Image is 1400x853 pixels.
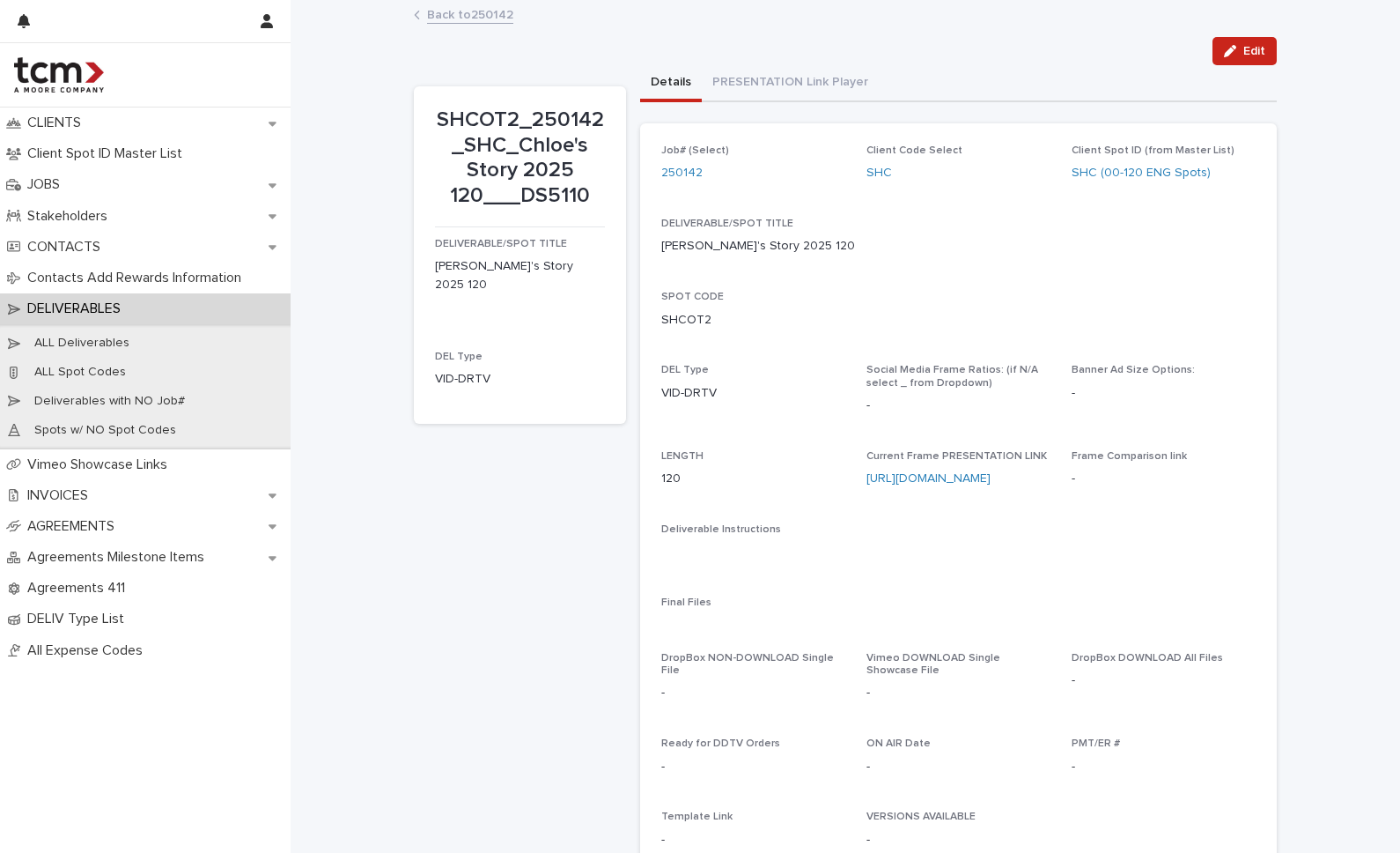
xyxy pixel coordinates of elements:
p: - [866,758,1050,776]
p: CLIENTS [20,115,95,131]
p: 120 [661,470,845,488]
a: [URL][DOMAIN_NAME] [866,472,991,485]
span: DropBox DOWNLOAD All Files [1072,653,1223,664]
p: Stakeholders [20,208,122,225]
p: Deliverables with NO Job# [20,394,199,409]
span: DEL Type [661,365,709,375]
p: VID-DRTV [661,384,845,403]
p: [PERSON_NAME]'s Story 2025 120 [435,257,605,294]
p: - [1072,470,1256,488]
a: SHC [866,164,892,182]
p: All Expense Codes [20,642,157,659]
p: Vimeo Showcase Links [20,456,181,473]
span: SPOT CODE [661,292,724,302]
p: - [661,684,845,702]
button: Details [640,65,702,102]
span: DELIVERABLE/SPOT TITLE [661,219,793,229]
span: VERSIONS AVAILABLE [866,812,976,822]
p: [PERSON_NAME]'s Story 2025 120 [661,237,855,256]
p: DELIV Type List [20,611,138,627]
p: AGREEMENTS [20,518,129,535]
span: Edit [1243,45,1265,57]
p: - [866,831,1050,849]
p: CONTACTS [20,239,114,256]
span: Final Files [661,597,711,608]
span: DELIVERABLE/SPOT TITLE [435,239,567,249]
p: Agreements 411 [20,580,139,597]
span: Social Media Frame Ratios: (if N/A select _ from Dropdown) [866,365,1038,388]
span: Client Code Select [866,145,962,156]
span: Frame Comparison link [1072,451,1187,462]
span: Vimeo DOWNLOAD Single Showcase File [866,653,1000,676]
button: Edit [1212,37,1277,65]
a: Back to250142 [427,4,513,24]
span: Deliverable Instructions [661,524,781,535]
p: SHCOT2_250142_SHC_Chloe's Story 2025 120___DS5110 [435,108,605,209]
p: - [1072,758,1256,776]
span: ON AIR Date [866,738,931,749]
p: - [866,684,1050,702]
p: - [866,397,1050,415]
span: DEL Type [435,352,483,362]
p: - [1072,671,1256,690]
p: Agreements Milestone Items [20,549,218,566]
p: Contacts Add Rewards Information [20,270,255,286]
p: INVOICES [20,487,102,504]
button: PRESENTATION Link Player [702,65,879,102]
p: - [1072,384,1256,403]
p: ALL Spot Codes [20,365,140,380]
span: Ready for DDTV Orders [661,738,780,749]
img: 4hMmSqQkux38exxPVZHQ [14,57,104,93]
p: JOBS [20,176,74,193]
span: PMT/ER # [1072,738,1120,749]
p: DELIVERABLES [20,300,135,317]
span: Job# (Select) [661,145,729,156]
span: DropBox NON-DOWNLOAD Single File [661,653,834,676]
a: SHC (00-120 ENG Spots) [1072,164,1211,182]
p: - [661,831,845,849]
p: ALL Deliverables [20,336,144,351]
p: VID-DRTV [435,370,605,389]
span: Client Spot ID (from Master List) [1072,145,1234,156]
p: Spots w/ NO Spot Codes [20,423,190,438]
a: 250142 [661,164,703,182]
span: Template Link [661,812,733,822]
p: Client Spot ID Master List [20,145,196,162]
span: Banner Ad Size Options: [1072,365,1195,375]
p: SHCOT2 [661,311,711,330]
p: - [661,758,845,776]
span: LENGTH [661,451,704,462]
span: Current Frame PRESENTATION LINK [866,451,1047,462]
